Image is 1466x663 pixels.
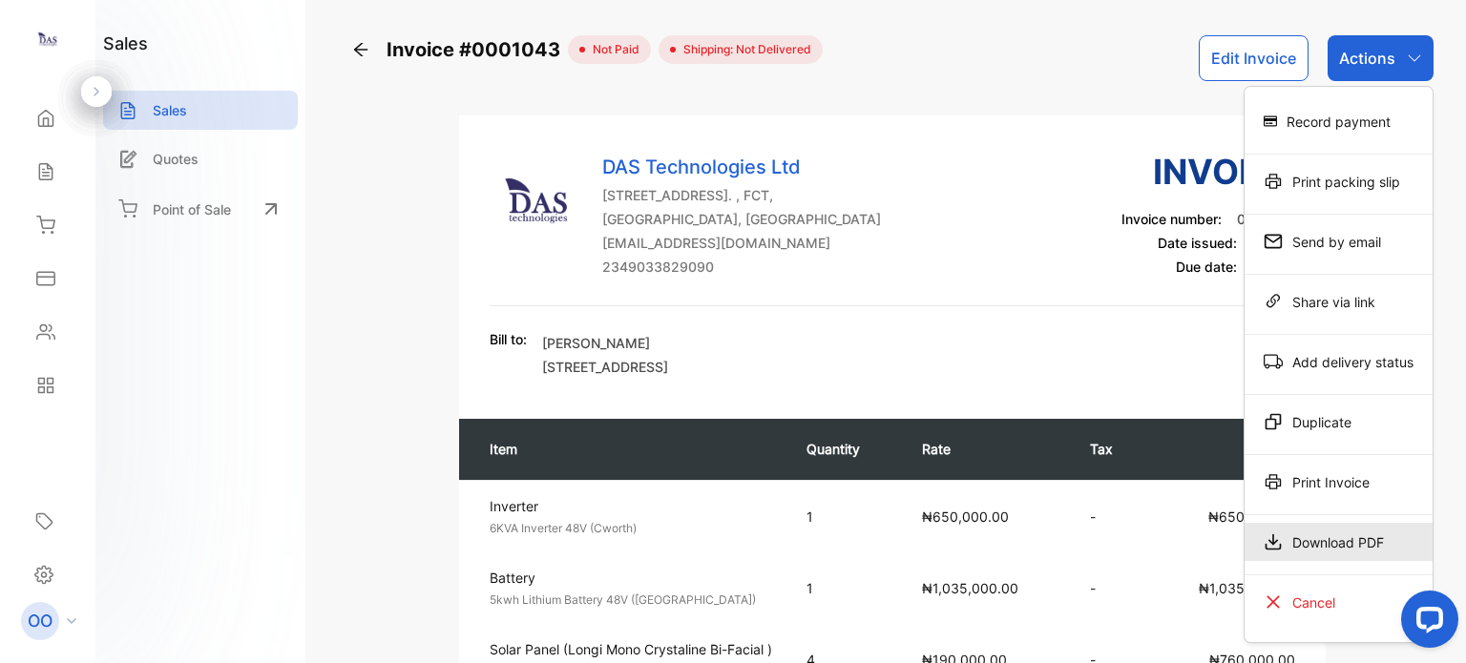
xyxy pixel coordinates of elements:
[602,185,881,205] p: [STREET_ADDRESS]. , FCT,
[1176,259,1237,275] span: Due date:
[103,91,298,130] a: Sales
[1245,403,1433,441] div: Duplicate
[103,31,148,56] h1: sales
[28,609,52,633] p: OO
[1166,439,1295,459] p: Amount
[490,329,527,349] p: Bill to:
[103,188,298,230] a: Point of Sale
[1328,35,1434,81] button: Actions
[1245,222,1433,260] div: Send by email
[806,578,883,598] p: 1
[153,149,199,169] p: Quotes
[922,580,1018,596] span: ₦1,035,000.00
[1199,35,1309,81] button: Edit Invoice
[602,257,881,277] p: 2349033829090
[153,199,231,219] p: Point of Sale
[1339,47,1395,70] p: Actions
[1245,523,1433,561] div: Download PDF
[1245,162,1433,200] div: Print packing slip
[490,439,768,459] p: Item
[490,639,772,659] p: Solar Panel (Longi Mono Crystaline Bi-Facial )
[1158,235,1237,251] span: Date issued:
[542,333,668,353] p: [PERSON_NAME]
[1199,580,1295,596] span: ₦1,035,000.00
[806,507,883,527] p: 1
[1208,508,1295,525] span: ₦650,000.00
[1121,211,1222,227] span: Invoice number:
[602,233,881,253] p: [EMAIL_ADDRESS][DOMAIN_NAME]
[490,153,585,248] img: Company Logo
[1237,211,1295,227] span: 0001043
[602,209,881,229] p: [GEOGRAPHIC_DATA], [GEOGRAPHIC_DATA]
[490,591,772,609] p: 5kwh Lithium Battery 48V ([GEOGRAPHIC_DATA])
[490,496,772,516] p: Inverter
[676,41,811,58] span: Shipping: Not Delivered
[33,25,62,53] img: logo
[542,359,668,375] span: [STREET_ADDRESS]
[602,153,881,181] p: DAS Technologies Ltd
[1245,102,1433,140] div: Record payment
[153,100,187,120] p: Sales
[922,508,1009,525] span: ₦650,000.00
[922,439,1052,459] p: Rate
[1121,146,1295,197] h3: Invoice
[103,139,298,178] a: Quotes
[1386,583,1466,663] iframe: LiveChat chat widget
[1245,282,1433,321] div: Share via link
[1090,439,1128,459] p: Tax
[490,568,772,588] p: Battery
[1245,342,1433,381] div: Add delivery status
[1090,578,1128,598] p: -
[1245,463,1433,501] div: Print Invoice
[490,520,772,537] p: 6KVA Inverter 48V (Cworth)
[387,35,568,64] span: Invoice #0001043
[1090,507,1128,527] p: -
[585,41,639,58] span: not paid
[1245,583,1433,621] div: Cancel
[806,439,883,459] p: Quantity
